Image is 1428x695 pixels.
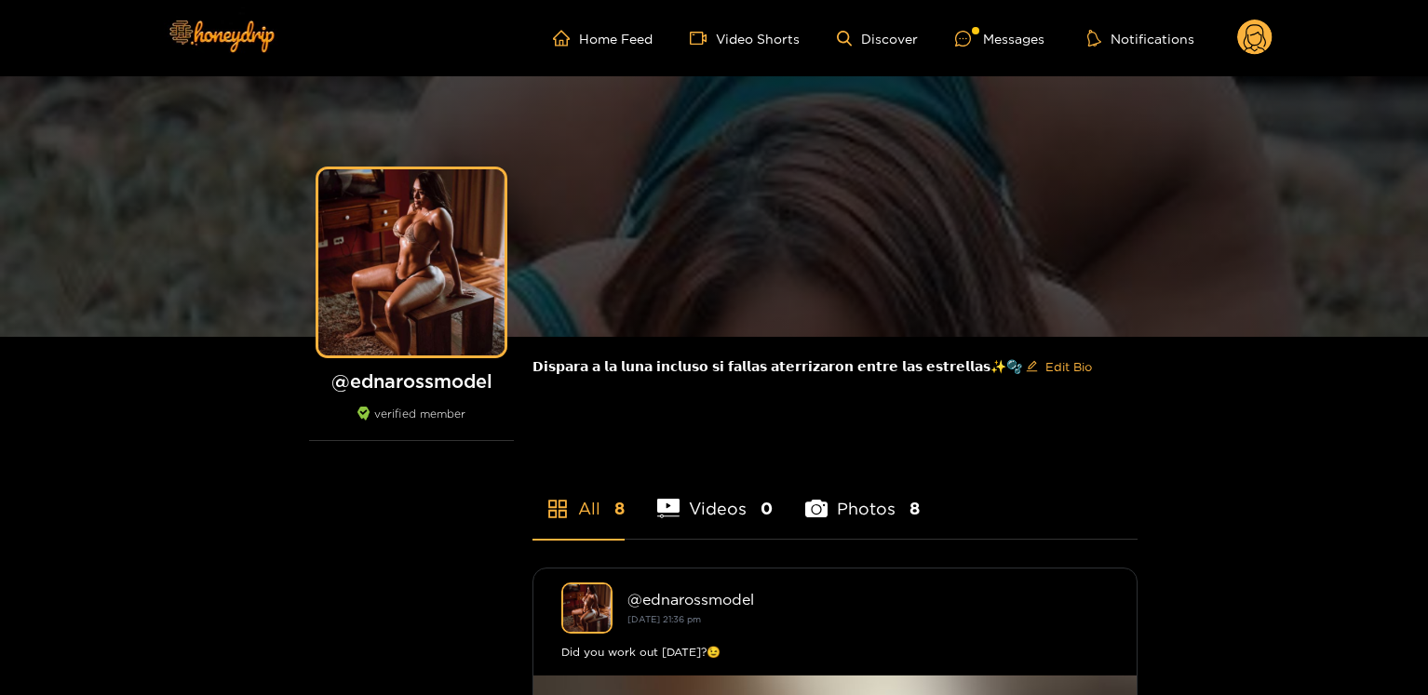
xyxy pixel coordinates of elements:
[309,369,514,393] h1: @ ednarossmodel
[532,337,1138,396] div: 𝗗𝗶𝘀𝗽𝗮𝗿𝗮 𝗮 𝗹𝗮 𝗹𝘂𝗻𝗮 𝗶𝗻𝗰𝗹𝘂𝘀𝗼 𝘀𝗶 𝗳𝗮𝗹𝗹𝗮𝘀 𝗮𝘁𝗲𝗿𝗿𝗶𝘇𝗮𝗿𝗼𝗻 𝗲𝗻𝘁𝗿𝗲 𝗹𝗮𝘀 𝗲𝘀𝘁𝗿𝗲𝗹𝗹𝗮𝘀✨🫧
[837,31,918,47] a: Discover
[553,30,579,47] span: home
[690,30,800,47] a: Video Shorts
[561,643,1109,662] div: Did you work out [DATE]?😉
[657,455,773,539] li: Videos
[690,30,716,47] span: video-camera
[1082,29,1200,47] button: Notifications
[1022,352,1096,381] button: editEdit Bio
[309,407,514,441] div: verified member
[614,497,625,520] span: 8
[805,455,920,539] li: Photos
[1045,357,1092,376] span: Edit Bio
[627,591,1109,608] div: @ ednarossmodel
[627,614,701,624] small: [DATE] 21:36 pm
[561,582,613,634] img: ednarossmodel
[761,497,773,520] span: 0
[546,498,569,520] span: appstore
[1026,360,1038,374] span: edit
[532,455,625,539] li: All
[955,28,1044,49] div: Messages
[909,497,920,520] span: 8
[553,30,653,47] a: Home Feed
